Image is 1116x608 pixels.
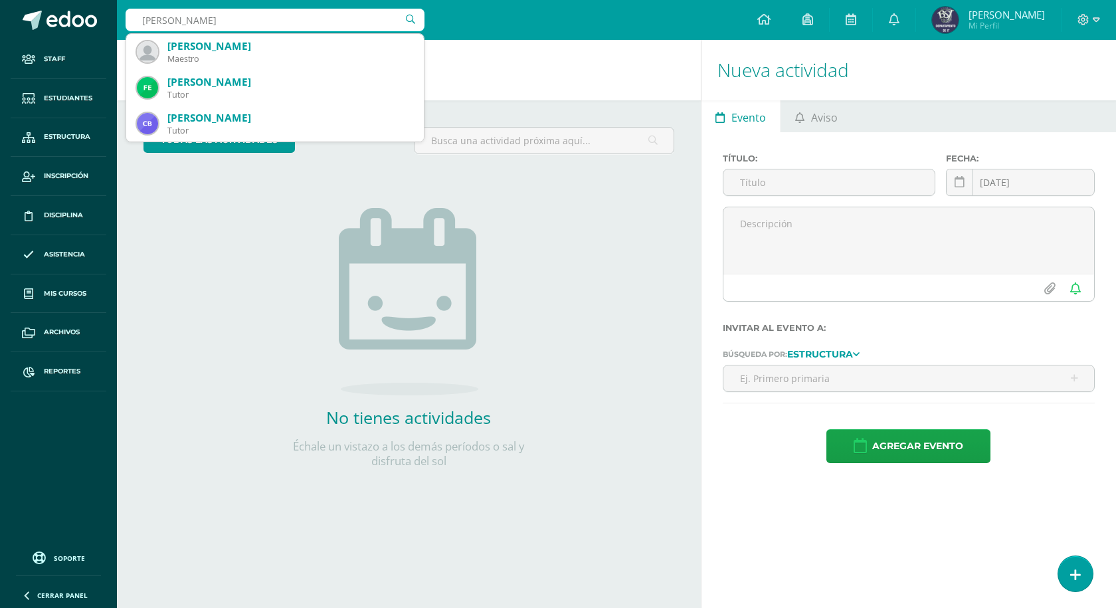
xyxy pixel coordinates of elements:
[11,352,106,391] a: Reportes
[44,288,86,299] span: Mis cursos
[723,153,935,163] label: Título:
[137,77,158,98] img: 39eb61df5767919795f7e687b35ccb43.png
[946,153,1095,163] label: Fecha:
[44,54,65,64] span: Staff
[826,429,990,463] button: Agregar evento
[11,79,106,118] a: Estudiantes
[787,349,860,358] a: Estructura
[167,111,413,125] div: [PERSON_NAME]
[54,554,85,563] span: Soporte
[787,348,853,360] strong: Estructura
[969,8,1045,21] span: [PERSON_NAME]
[339,208,478,395] img: no_activities.png
[969,20,1045,31] span: Mi Perfil
[11,157,106,196] a: Inscripción
[11,40,106,79] a: Staff
[415,128,673,153] input: Busca una actividad próxima aquí...
[167,39,413,53] div: [PERSON_NAME]
[723,350,787,359] span: Búsqueda por:
[276,439,541,468] p: Échale un vistazo a los demás períodos o sal y disfruta del sol
[11,118,106,157] a: Estructura
[717,40,1100,100] h1: Nueva actividad
[781,100,852,132] a: Aviso
[11,235,106,274] a: Asistencia
[723,169,935,195] input: Título
[167,125,413,136] div: Tutor
[11,313,106,352] a: Archivos
[44,249,85,260] span: Asistencia
[723,323,1095,333] label: Invitar al evento a:
[37,591,88,600] span: Cerrar panel
[872,430,963,462] span: Agregar evento
[44,366,80,377] span: Reportes
[276,406,541,429] h2: No tienes actividades
[947,169,1094,195] input: Fecha de entrega
[137,41,158,62] img: e1ecaa63abbcd92f15e98e258f47b918.png
[44,327,80,338] span: Archivos
[11,274,106,314] a: Mis cursos
[723,365,1094,391] input: Ej. Primero primaria
[44,210,83,221] span: Disciplina
[731,102,766,134] span: Evento
[701,100,781,132] a: Evento
[11,196,106,235] a: Disciplina
[167,53,413,64] div: Maestro
[137,113,158,134] img: 7576b5ce2fd7c4b009cf608209f8bac6.png
[126,9,424,31] input: Busca un usuario...
[167,89,413,100] div: Tutor
[811,102,838,134] span: Aviso
[44,171,88,181] span: Inscripción
[932,7,959,33] img: 8f27dc8eebfefe7da20e0527ef93de31.png
[167,75,413,89] div: [PERSON_NAME]
[16,548,101,566] a: Soporte
[44,93,92,104] span: Estudiantes
[44,132,90,142] span: Estructura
